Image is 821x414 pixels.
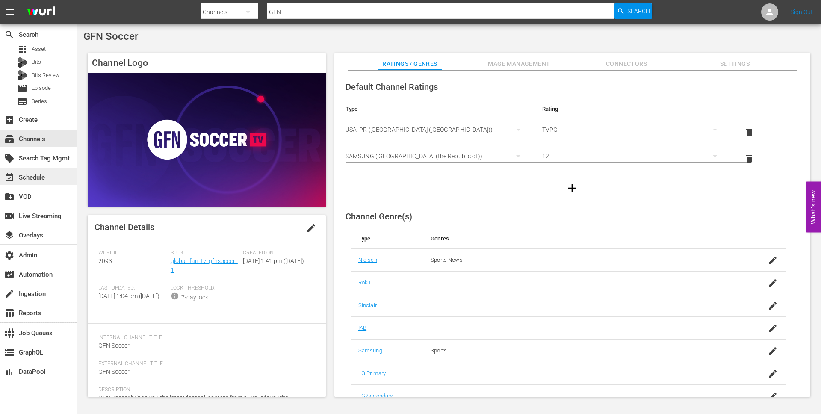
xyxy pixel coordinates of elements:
[17,96,27,106] span: Series
[4,367,15,377] span: DataPool
[358,279,371,286] a: Roku
[594,59,659,69] span: Connectors
[4,30,15,40] span: Search
[5,7,15,17] span: menu
[17,57,27,68] div: Bits
[614,3,652,19] button: Search
[32,84,51,92] span: Episode
[739,148,759,169] button: delete
[358,370,386,376] a: LG Primary
[88,73,326,207] img: GFN Soccer
[32,71,60,80] span: Bits Review
[306,223,316,233] span: edit
[98,250,166,257] span: Wurl ID:
[83,30,138,42] span: GFN Soccer
[98,257,112,264] span: 2093
[358,302,377,308] a: Sinclair
[98,387,311,393] span: Description:
[17,70,27,80] div: Bits Review
[98,334,311,341] span: Internal Channel Title:
[346,82,438,92] span: Default Channel Ratings
[243,257,304,264] span: [DATE] 1:41 pm ([DATE])
[4,172,15,183] span: Schedule
[4,211,15,221] span: Live Streaming
[358,257,377,263] a: Nielsen
[346,118,529,142] div: USA_PR ([GEOGRAPHIC_DATA] ([GEOGRAPHIC_DATA]))
[535,99,732,119] th: Rating
[4,347,15,358] span: GraphQL
[703,59,767,69] span: Settings
[346,211,412,222] span: Channel Genre(s)
[98,342,130,349] span: GFN Soccer
[17,83,27,94] span: Episode
[98,361,311,367] span: External Channel Title:
[4,250,15,260] span: Admin
[98,368,130,375] span: GFN Soccer
[171,257,238,273] a: global_fan_tv_gfnsoccer_1
[791,9,813,15] a: Sign Out
[4,269,15,280] span: Automation
[358,393,393,399] a: LG Secondary
[358,347,382,354] a: Samsung
[4,230,15,240] span: Overlays
[171,285,239,292] span: Lock Threshold:
[301,218,322,238] button: edit
[4,289,15,299] span: Ingestion
[339,99,806,172] table: simple table
[98,293,159,299] span: [DATE] 1:04 pm ([DATE])
[32,97,47,106] span: Series
[181,293,208,302] div: 7-day lock
[21,2,62,22] img: ans4CAIJ8jUAAAAAAAAAAAAAAAAAAAAAAAAgQb4GAAAAAAAAAAAAAAAAAAAAAAAAJMjXAAAAAAAAAAAAAAAAAAAAAAAAgAT5G...
[806,182,821,233] button: Open Feedback Widget
[98,285,166,292] span: Last Updated:
[358,325,366,331] a: IAB
[243,250,311,257] span: Created On:
[32,58,41,66] span: Bits
[4,328,15,338] span: Job Queues
[88,53,326,73] h4: Channel Logo
[4,115,15,125] span: Create
[32,45,46,53] span: Asset
[351,228,424,249] th: Type
[339,99,535,119] th: Type
[627,3,650,19] span: Search
[17,44,27,54] span: Asset
[4,153,15,163] span: Search Tag Mgmt
[95,222,154,232] span: Channel Details
[486,59,550,69] span: Image Management
[171,250,239,257] span: Slug:
[744,127,754,138] span: delete
[542,118,725,142] div: TVPG
[424,228,738,249] th: Genres
[171,292,179,300] span: info
[4,308,15,318] span: Reports
[346,144,529,168] div: SAMSUNG ([GEOGRAPHIC_DATA] (the Republic of))
[4,134,15,144] span: Channels
[378,59,442,69] span: Ratings / Genres
[542,144,725,168] div: 12
[739,122,759,143] button: delete
[4,192,15,202] span: VOD
[744,154,754,164] span: delete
